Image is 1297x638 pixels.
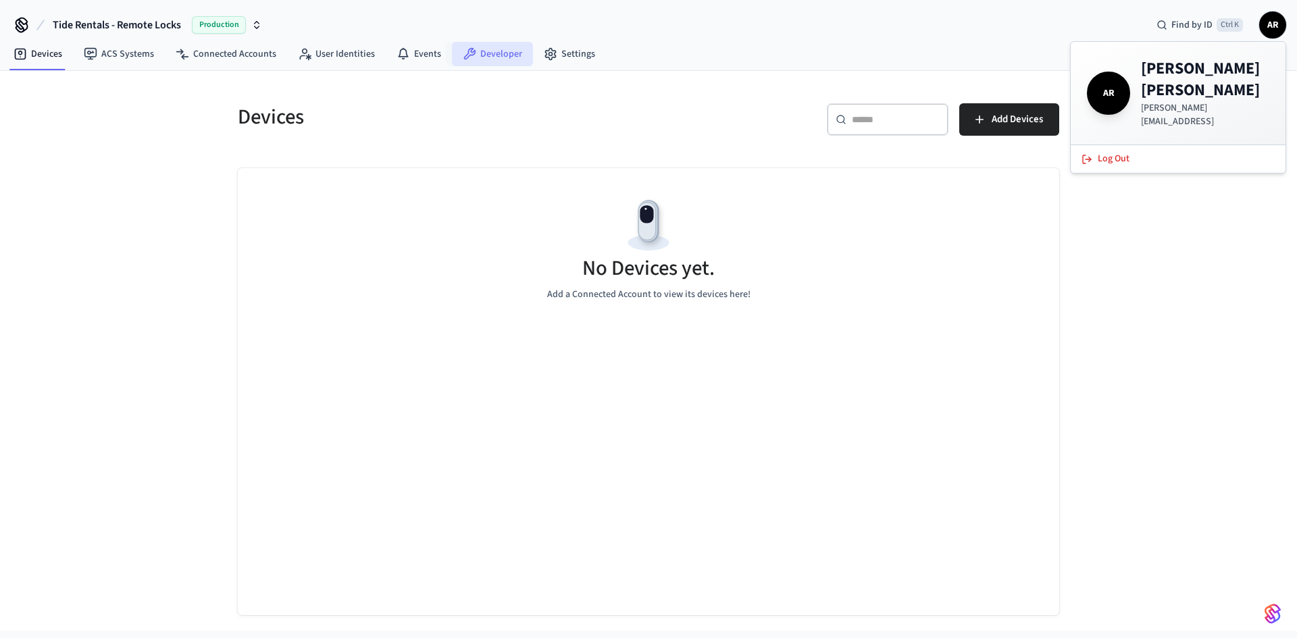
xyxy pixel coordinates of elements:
[992,111,1043,128] span: Add Devices
[238,103,640,131] h5: Devices
[1171,18,1213,32] span: Find by ID
[1141,101,1269,128] p: [PERSON_NAME][EMAIL_ADDRESS]
[386,42,452,66] a: Events
[582,255,715,282] h5: No Devices yet.
[618,195,679,256] img: Devices Empty State
[1217,18,1243,32] span: Ctrl K
[73,42,165,66] a: ACS Systems
[165,42,287,66] a: Connected Accounts
[1265,603,1281,624] img: SeamLogoGradient.69752ec5.svg
[1259,11,1286,38] button: AR
[1141,58,1269,101] h4: [PERSON_NAME] [PERSON_NAME]
[547,288,751,302] p: Add a Connected Account to view its devices here!
[192,16,246,34] span: Production
[452,42,533,66] a: Developer
[1090,74,1127,112] span: AR
[959,103,1059,136] button: Add Devices
[3,42,73,66] a: Devices
[53,17,181,33] span: Tide Rentals - Remote Locks
[1261,13,1285,37] span: AR
[533,42,606,66] a: Settings
[1073,148,1283,170] button: Log Out
[1146,13,1254,37] div: Find by IDCtrl K
[287,42,386,66] a: User Identities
